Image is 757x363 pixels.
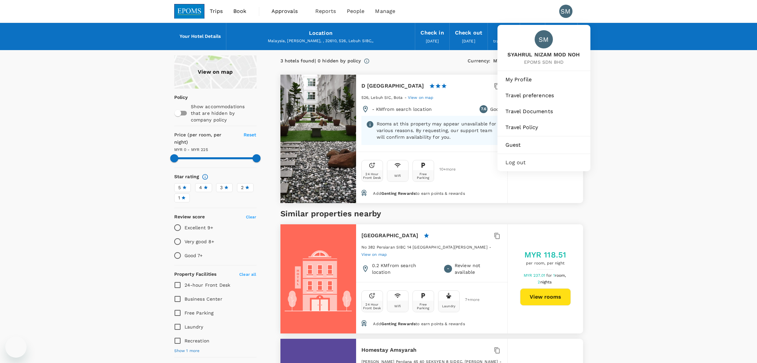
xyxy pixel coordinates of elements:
[185,238,214,245] p: Very good 8+
[524,273,547,278] span: MYR 237.01
[280,57,361,65] div: 3 hotels found | 0 hidden by policy
[481,106,486,112] span: 7.6
[361,345,417,355] h6: Homestay Amsyarah
[315,7,336,15] span: Reports
[174,348,200,354] span: Show 1 more
[468,57,490,65] h6: Currency :
[540,280,552,284] span: nights
[375,7,395,15] span: Manage
[199,184,202,191] span: 4
[220,184,223,191] span: 3
[505,159,582,167] span: Log out
[239,272,256,277] span: Clear all
[505,92,582,100] span: Travel preferences
[405,95,408,100] span: -
[361,245,488,250] span: No 382 Persiaran SIBC 14 [GEOGRAPHIC_DATA][PERSON_NAME]
[361,231,418,240] h6: [GEOGRAPHIC_DATA]
[361,95,403,100] span: 526, Lebuh SIC, Bota
[174,213,205,221] h6: Review score
[524,260,567,267] span: per room, per night
[465,298,475,302] span: 7 + more
[178,194,180,201] span: 1
[372,106,432,112] p: - KM from search location
[202,174,208,180] svg: Star ratings are awarded to properties to represent the quality of services, facilities, and amen...
[178,184,181,191] span: 5
[394,174,401,178] div: Wifi
[210,7,223,15] span: Trips
[500,104,588,119] a: Travel Documents
[347,7,365,15] span: People
[363,172,381,180] div: 24 Hour Front Desk
[505,108,582,115] span: Travel Documents
[185,324,203,329] span: Laundry
[505,123,582,131] span: Travel Policy
[507,51,580,59] span: SYAHRUL NIZAM MOD NOH
[185,282,231,288] span: 24-hour Front Desk
[493,39,514,43] span: traveller(s)
[280,208,583,219] h5: Similar properties nearby
[185,252,203,259] p: Good 7+
[191,103,256,123] p: Show accommodations that are hidden by company policy
[426,39,439,43] span: [DATE]
[377,120,497,140] p: Rooms at this property may appear unavailable for various reasons. By requesting, our support tea...
[381,191,416,196] span: Genting Rewards
[174,55,257,89] a: View on map
[455,262,502,275] p: Review not available
[524,250,567,260] h5: MYR 118.51
[185,310,214,316] span: Free Parking
[489,245,491,250] span: -
[559,5,572,18] div: SM
[555,273,566,278] span: room,
[174,147,208,152] span: MYR 0 - MYR 225
[309,29,333,38] div: Location
[500,155,588,170] div: Log out
[490,106,502,112] p: Good
[408,95,434,100] a: View on map
[185,224,213,231] p: Excellent 9+
[180,33,221,40] h6: Your Hotel Details
[505,76,582,84] span: My Profile
[174,4,205,19] img: EPOMS SDN BHD
[233,7,247,15] span: Book
[507,59,580,65] span: EPOMS SDN BHD
[185,296,222,302] span: Business Center
[373,191,465,196] span: Add to earn points & rewards
[505,141,582,149] span: Guest
[271,7,305,15] span: Approvals
[546,273,553,278] span: for
[414,303,432,310] div: Free Parking
[420,28,444,37] div: Check in
[372,262,436,275] p: 0.2 KM from search location
[520,288,571,306] button: View rooms
[185,338,210,343] span: Recreation
[361,252,387,257] a: View on map
[500,88,588,103] a: Travel preferences
[553,273,567,278] span: 1
[500,138,588,152] a: Guest
[246,215,257,219] span: Clear
[500,72,588,87] a: My Profile
[500,120,588,135] a: Travel Policy
[174,94,179,101] p: Policy
[455,28,482,37] div: Check out
[447,265,449,272] span: -
[232,38,410,44] div: Malaysia, [PERSON_NAME], , 32610, 526, Lebuh SIBC,,
[462,39,475,43] span: [DATE]
[535,30,553,48] div: SM
[174,131,236,146] h6: Price (per room, per night)
[442,304,455,308] div: Laundry
[5,336,27,358] iframe: Botón para iniciar la ventana de mensajería
[244,132,257,137] span: Reset
[174,271,217,278] h6: Property Facilities
[361,81,424,91] h6: D [GEOGRAPHIC_DATA]
[394,304,401,308] div: Wifi
[174,173,199,181] h6: Star rating
[439,167,449,172] span: 10 + more
[361,252,387,257] span: View on map
[381,322,416,326] span: Genting Rewards
[414,172,432,180] div: Free Parking
[538,280,553,284] span: 2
